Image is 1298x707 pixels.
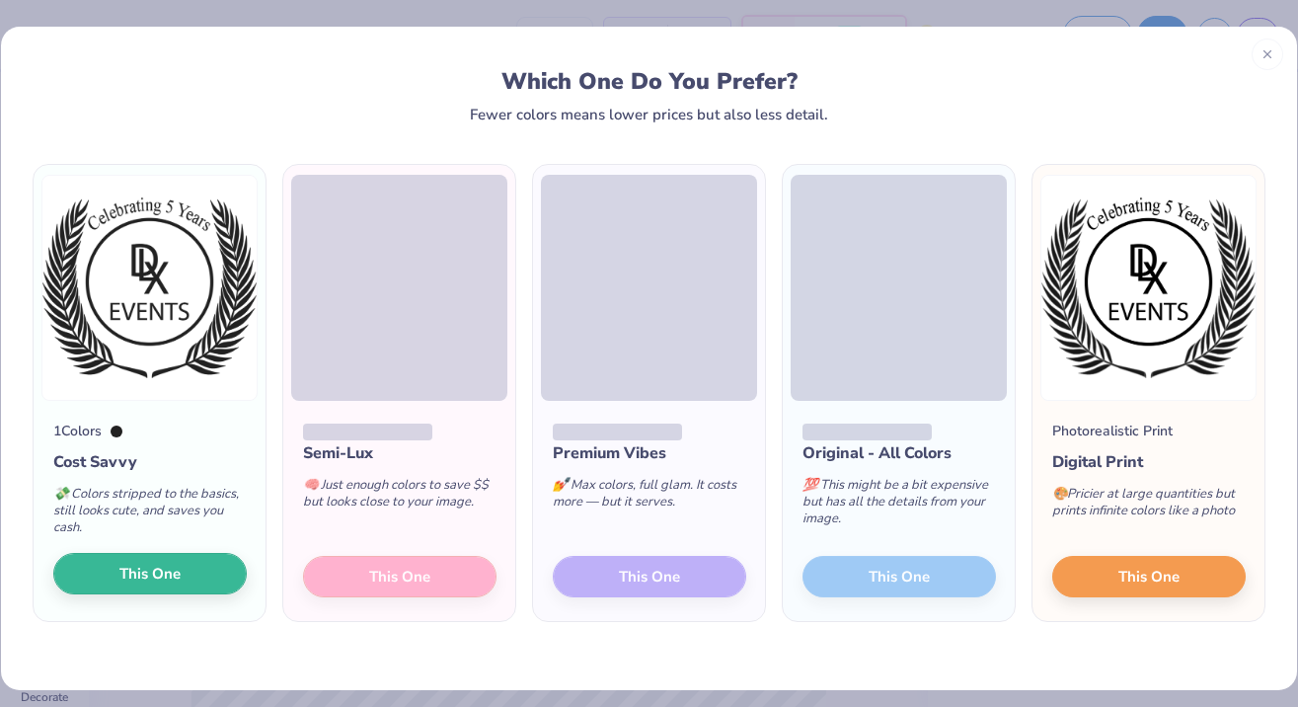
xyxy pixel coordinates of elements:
[53,421,102,441] div: 1 Colors
[553,441,746,465] div: Premium Vibes
[1052,556,1246,597] button: This One
[53,485,69,503] span: 💸
[1052,474,1246,539] div: Pricier at large quantities but prints infinite colors like a photo
[119,563,181,586] span: This One
[470,107,828,122] div: Fewer colors means lower prices but also less detail.
[1052,421,1173,441] div: Photorealistic Print
[53,450,247,474] div: Cost Savvy
[1052,450,1246,474] div: Digital Print
[41,175,258,401] img: 1 color option
[1040,175,1257,401] img: Photorealistic preview
[303,465,496,530] div: Just enough colors to save $$ but looks close to your image.
[553,476,569,494] span: 💅
[111,426,122,437] div: Neutral Black C
[802,476,818,494] span: 💯
[1118,566,1180,589] span: This One
[553,465,746,530] div: Max colors, full glam. It costs more — but it serves.
[53,474,247,556] div: Colors stripped to the basics, still looks cute, and saves you cash.
[53,553,247,594] button: This One
[55,68,1244,95] div: Which One Do You Prefer?
[303,476,319,494] span: 🧠
[802,441,996,465] div: Original - All Colors
[1052,485,1068,503] span: 🎨
[802,465,996,547] div: This might be a bit expensive but has all the details from your image.
[303,441,496,465] div: Semi-Lux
